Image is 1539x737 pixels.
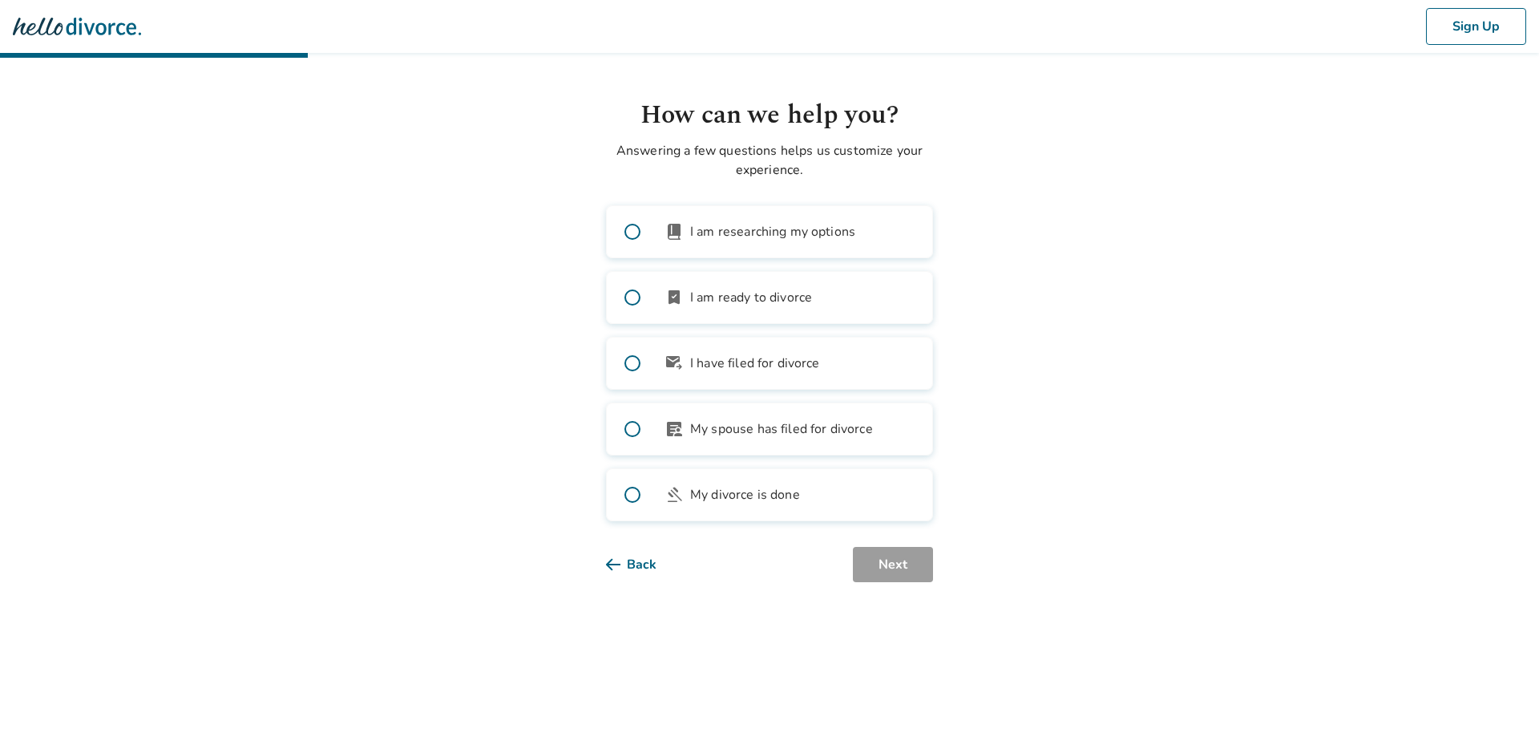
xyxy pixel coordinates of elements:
[690,354,820,373] span: I have filed for divorce
[690,485,800,504] span: My divorce is done
[664,222,684,241] span: book_2
[606,141,933,180] p: Answering a few questions helps us customize your experience.
[664,288,684,307] span: bookmark_check
[690,288,812,307] span: I am ready to divorce
[690,222,855,241] span: I am researching my options
[664,354,684,373] span: outgoing_mail
[13,10,141,43] img: Hello Divorce Logo
[664,485,684,504] span: gavel
[664,419,684,439] span: article_person
[1426,8,1526,45] button: Sign Up
[606,547,682,582] button: Back
[853,547,933,582] button: Next
[606,96,933,135] h1: How can we help you?
[690,419,873,439] span: My spouse has filed for divorce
